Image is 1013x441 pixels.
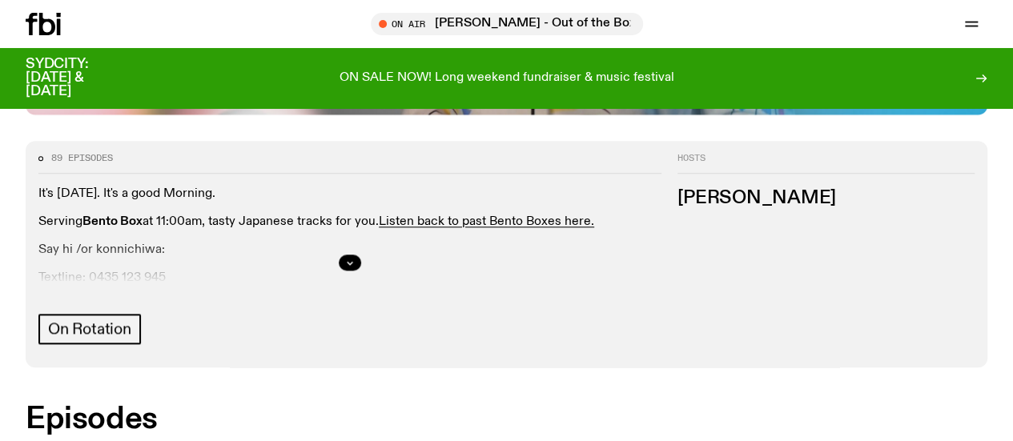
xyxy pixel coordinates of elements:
[51,154,113,162] span: 89 episodes
[38,186,661,201] p: It's [DATE]. It's a good Morning.
[38,214,661,229] p: Serving at 11:00am, tasty Japanese tracks for you.
[26,58,128,98] h3: SYDCITY: [DATE] & [DATE]
[340,71,674,86] p: ON SALE NOW! Long weekend fundraiser & music festival
[371,13,643,35] button: On Air[PERSON_NAME] - Out of the Box
[677,189,975,206] h3: [PERSON_NAME]
[26,405,661,434] h2: Episodes
[677,154,975,173] h2: Hosts
[48,320,131,338] span: On Rotation
[38,314,141,344] a: On Rotation
[379,214,594,227] a: Listen back to past Bento Boxes here.
[82,214,143,227] strong: Bento Box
